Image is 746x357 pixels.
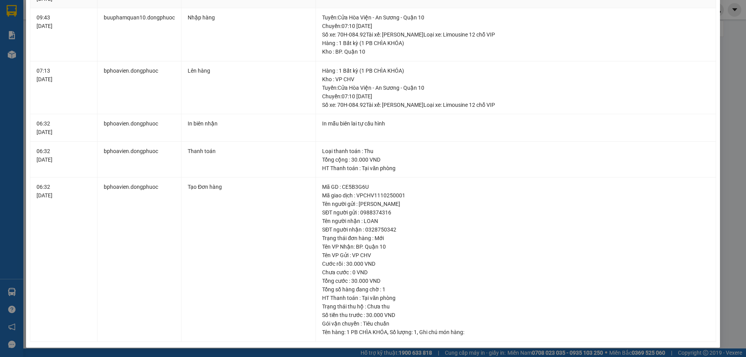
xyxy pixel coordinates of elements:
span: 1 PB CHÌA KHÓA [347,329,387,335]
div: Chưa cước : 0 VND [322,268,709,277]
div: Mã GD : CE5B3G6U [322,183,709,191]
div: Gói vận chuyển : Tiêu chuẩn [322,319,709,328]
div: Cước rồi : 30.000 VND [322,259,709,268]
div: 06:32 [DATE] [37,147,91,164]
div: 06:32 [DATE] [37,183,91,200]
div: SĐT người nhận : 0328750342 [322,225,709,234]
div: Tổng cộng : 30.000 VND [322,155,709,164]
div: Số tiền thu trước : 30.000 VND [322,311,709,319]
div: Tổng cước : 30.000 VND [322,277,709,285]
td: bphoavien.dongphuoc [98,114,181,142]
div: Tuyến : Cửa Hòa Viện - An Sương - Quận 10 Chuyến: 07:10 [DATE] Số xe: 70H-084.92 Tài xế: [PERSON_... [322,13,709,39]
div: Tên người nhận : LOAN [322,217,709,225]
div: Mã giao dịch : VPCHV1110250001 [322,191,709,200]
div: SĐT người gửi : 0988374316 [322,208,709,217]
div: 07:13 [DATE] [37,66,91,84]
div: Tên người gửi : [PERSON_NAME] [322,200,709,208]
div: 09:43 [DATE] [37,13,91,30]
div: Tạo Đơn hàng [188,183,309,191]
div: Tuyến : Cửa Hòa Viện - An Sương - Quận 10 Chuyến: 07:10 [DATE] Số xe: 70H-084.92 Tài xế: [PERSON_... [322,84,709,109]
div: Tổng số hàng đang chờ : 1 [322,285,709,294]
td: bphoavien.dongphuoc [98,178,181,342]
div: 06:32 [DATE] [37,119,91,136]
td: bphoavien.dongphuoc [98,61,181,115]
div: Nhập hàng [188,13,309,22]
div: In biên nhận [188,119,309,128]
div: Kho : BP. Quận 10 [322,47,709,56]
div: Trạng thái đơn hàng : Mới [322,234,709,242]
span: 1 [414,329,417,335]
div: Trạng thái thu hộ : Chưa thu [322,302,709,311]
div: HT Thanh toán : Tại văn phòng [322,164,709,172]
div: Tên hàng: , Số lượng: , Ghi chú món hàng: [322,328,709,336]
div: HT Thanh toán : Tại văn phòng [322,294,709,302]
div: Lên hàng [188,66,309,75]
div: Hàng : 1 Bất kỳ (1 PB CHÌA KHÓA) [322,39,709,47]
div: In mẫu biên lai tự cấu hình [322,119,709,128]
td: bphoavien.dongphuoc [98,142,181,178]
div: Tên VP Nhận: BP. Quận 10 [322,242,709,251]
td: buuphamquan10.dongphuoc [98,8,181,61]
div: Kho : VP CHV [322,75,709,84]
div: Tên VP Gửi : VP CHV [322,251,709,259]
div: Hàng : 1 Bất kỳ (1 PB CHÌA KHÓA) [322,66,709,75]
div: Thanh toán [188,147,309,155]
div: Loại thanh toán : Thu [322,147,709,155]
